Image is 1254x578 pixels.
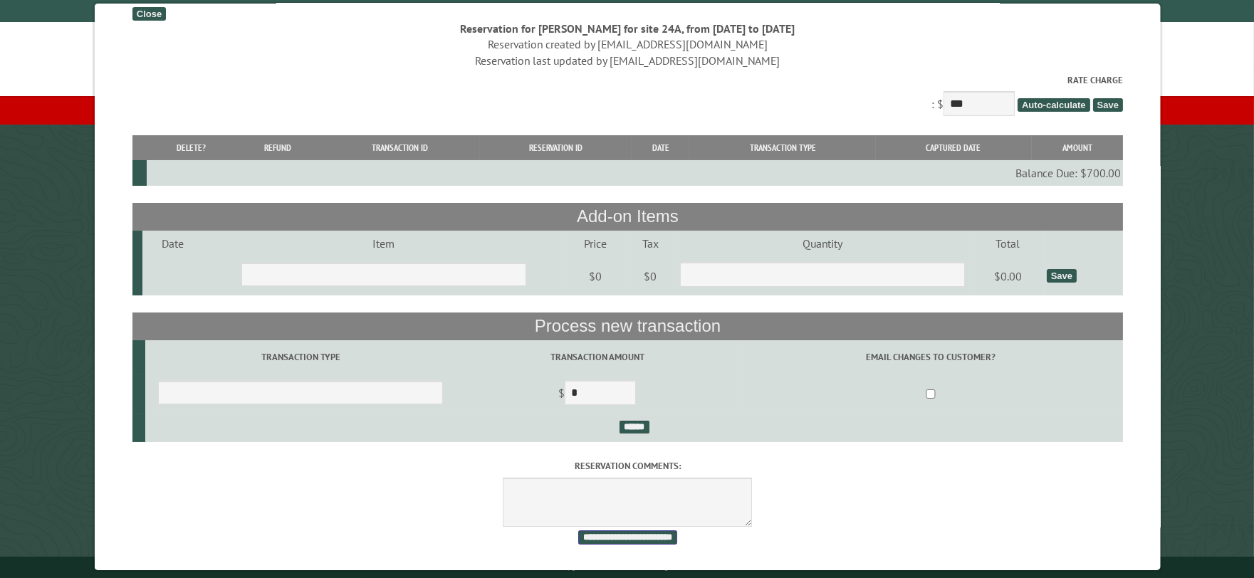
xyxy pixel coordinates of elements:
[132,36,1122,52] div: Reservation created by [EMAIL_ADDRESS][DOMAIN_NAME]
[564,256,626,296] td: $0
[1046,269,1076,283] div: Save
[456,374,738,414] td: $
[458,350,736,364] label: Transaction Amount
[202,231,564,256] td: Item
[689,135,874,160] th: Transaction Type
[875,135,1031,160] th: Captured Date
[1031,135,1123,160] th: Amount
[142,231,202,256] td: Date
[132,73,1122,87] label: Rate Charge
[1092,98,1122,112] span: Save
[631,135,689,160] th: Date
[132,7,165,21] div: Close
[626,231,674,256] td: Tax
[673,231,970,256] td: Quantity
[146,135,236,160] th: Delete?
[147,350,453,364] label: Transaction Type
[564,231,626,256] td: Price
[971,231,1044,256] td: Total
[479,135,632,160] th: Reservation ID
[132,459,1122,473] label: Reservation comments:
[132,53,1122,68] div: Reservation last updated by [EMAIL_ADDRESS][DOMAIN_NAME]
[1017,98,1090,112] span: Auto-calculate
[132,312,1122,340] th: Process new transaction
[236,135,320,160] th: Refund
[132,203,1122,230] th: Add-on Items
[132,73,1122,120] div: : $
[740,350,1119,364] label: Email changes to customer?
[971,256,1044,296] td: $0.00
[132,21,1122,36] div: Reservation for [PERSON_NAME] for site 24A, from [DATE] to [DATE]
[146,160,1122,186] td: Balance Due: $700.00
[626,256,674,296] td: $0
[320,135,479,160] th: Transaction ID
[547,562,708,572] small: © Campground Commander LLC. All rights reserved.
